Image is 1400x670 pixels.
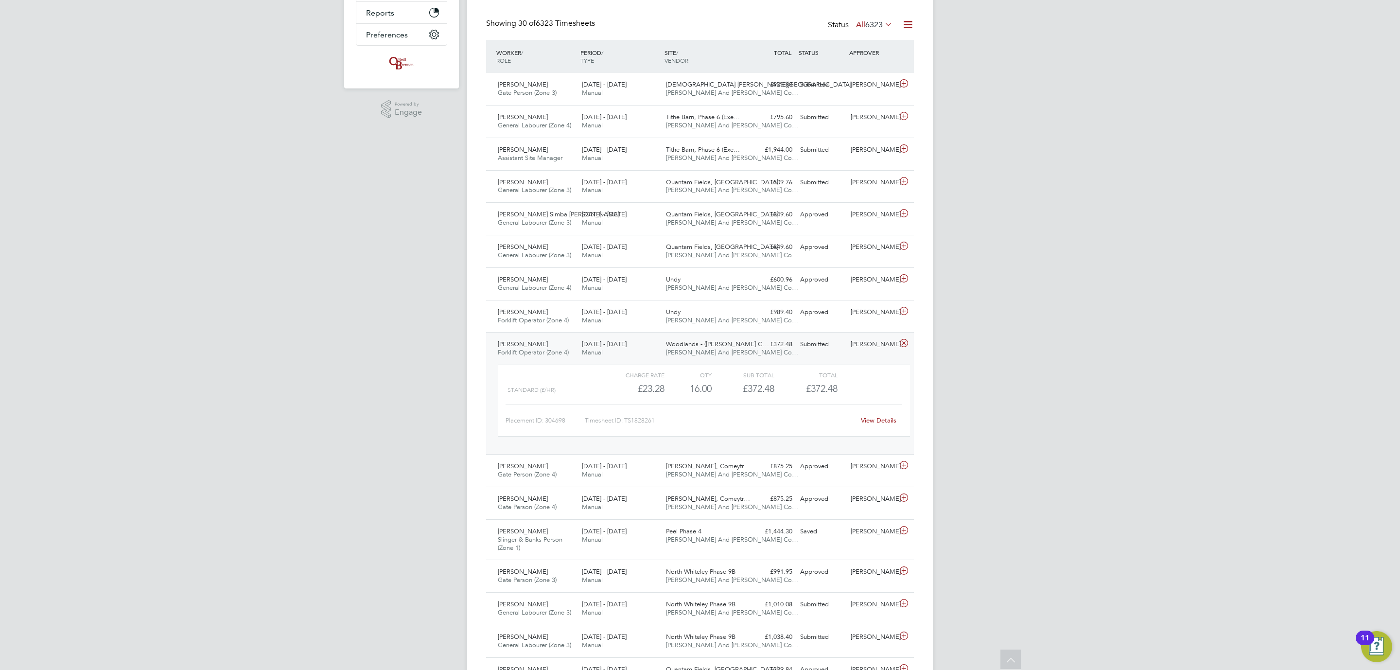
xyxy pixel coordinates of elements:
[582,494,627,503] span: [DATE] - [DATE]
[666,275,681,283] span: Undy
[507,387,556,393] span: Standard (£/HR)
[774,49,791,56] span: TOTAL
[665,381,712,397] div: 16.00
[582,178,627,186] span: [DATE] - [DATE]
[746,207,796,223] div: £849.60
[666,186,798,194] span: [PERSON_NAME] And [PERSON_NAME] Co…
[518,18,595,28] span: 6323 Timesheets
[796,109,847,125] div: Submitted
[506,413,585,428] div: Placement ID: 304698
[665,56,688,64] span: VENDOR
[828,18,894,32] div: Status
[796,175,847,191] div: Submitted
[582,154,603,162] span: Manual
[498,462,548,470] span: [PERSON_NAME]
[582,186,603,194] span: Manual
[381,100,422,119] a: Powered byEngage
[796,524,847,540] div: Saved
[847,44,897,61] div: APPROVER
[847,175,897,191] div: [PERSON_NAME]
[865,20,883,30] span: 6323
[847,491,897,507] div: [PERSON_NAME]
[666,218,798,227] span: [PERSON_NAME] And [PERSON_NAME] Co…
[774,369,837,381] div: Total
[662,44,746,69] div: SITE
[602,369,665,381] div: Charge rate
[712,381,774,397] div: £372.48
[666,608,798,617] span: [PERSON_NAME] And [PERSON_NAME] Co…
[666,494,750,503] span: [PERSON_NAME], Comeytr…
[356,2,447,23] button: Reports
[582,316,603,324] span: Manual
[582,641,603,649] span: Manual
[582,340,627,348] span: [DATE] - [DATE]
[582,567,627,576] span: [DATE] - [DATE]
[847,629,897,645] div: [PERSON_NAME]
[582,535,603,544] span: Manual
[1361,631,1392,662] button: Open Resource Center, 11 new notifications
[796,207,847,223] div: Approved
[602,381,665,397] div: £23.28
[676,49,678,56] span: /
[356,55,447,71] a: Go to home page
[666,243,778,251] span: Quantam Fields, [GEOGRAPHIC_DATA]
[746,272,796,288] div: £600.96
[498,340,548,348] span: [PERSON_NAME]
[498,80,548,88] span: [PERSON_NAME]
[666,210,778,218] span: Quantam Fields, [GEOGRAPHIC_DATA]
[582,600,627,608] span: [DATE] - [DATE]
[666,576,798,584] span: [PERSON_NAME] And [PERSON_NAME] Co…
[498,308,548,316] span: [PERSON_NAME]
[580,56,594,64] span: TYPE
[746,458,796,475] div: £875.25
[582,576,603,584] span: Manual
[666,503,798,511] span: [PERSON_NAME] And [PERSON_NAME] Co…
[796,458,847,475] div: Approved
[582,80,627,88] span: [DATE] - [DATE]
[498,470,557,478] span: Gate Person (Zone 4)
[847,336,897,353] div: [PERSON_NAME]
[366,30,408,39] span: Preferences
[582,503,603,511] span: Manual
[578,44,662,69] div: PERIOD
[498,186,571,194] span: General Labourer (Zone 3)
[666,121,798,129] span: [PERSON_NAME] And [PERSON_NAME] Co…
[582,275,627,283] span: [DATE] - [DATE]
[796,44,847,61] div: STATUS
[746,597,796,613] div: £1,010.08
[498,275,548,283] span: [PERSON_NAME]
[746,564,796,580] div: £991.95
[847,109,897,125] div: [PERSON_NAME]
[746,491,796,507] div: £875.25
[746,175,796,191] div: £509.76
[498,641,571,649] span: General Labourer (Zone 3)
[746,109,796,125] div: £795.60
[796,336,847,353] div: Submitted
[498,535,562,552] span: Slinger & Banks Person (Zone 1)
[666,316,798,324] span: [PERSON_NAME] And [PERSON_NAME] Co…
[1361,638,1369,651] div: 11
[395,100,422,108] span: Powered by
[582,218,603,227] span: Manual
[796,304,847,320] div: Approved
[582,462,627,470] span: [DATE] - [DATE]
[666,251,798,259] span: [PERSON_NAME] And [PERSON_NAME] Co…
[498,527,548,535] span: [PERSON_NAME]
[582,121,603,129] span: Manual
[582,243,627,251] span: [DATE] - [DATE]
[498,210,619,218] span: [PERSON_NAME] Simba [PERSON_NAME]
[666,470,798,478] span: [PERSON_NAME] And [PERSON_NAME] Co…
[796,142,847,158] div: Submitted
[498,178,548,186] span: [PERSON_NAME]
[666,567,735,576] span: North Whiteley Phase 9B
[847,272,897,288] div: [PERSON_NAME]
[847,524,897,540] div: [PERSON_NAME]
[498,576,557,584] span: Gate Person (Zone 3)
[666,308,681,316] span: Undy
[387,55,416,71] img: oneillandbrennan-logo-retina.png
[498,154,562,162] span: Assistant Site Manager
[366,8,394,18] span: Reports
[582,113,627,121] span: [DATE] - [DATE]
[498,88,557,97] span: Gate Person (Zone 3)
[518,18,536,28] span: 30 of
